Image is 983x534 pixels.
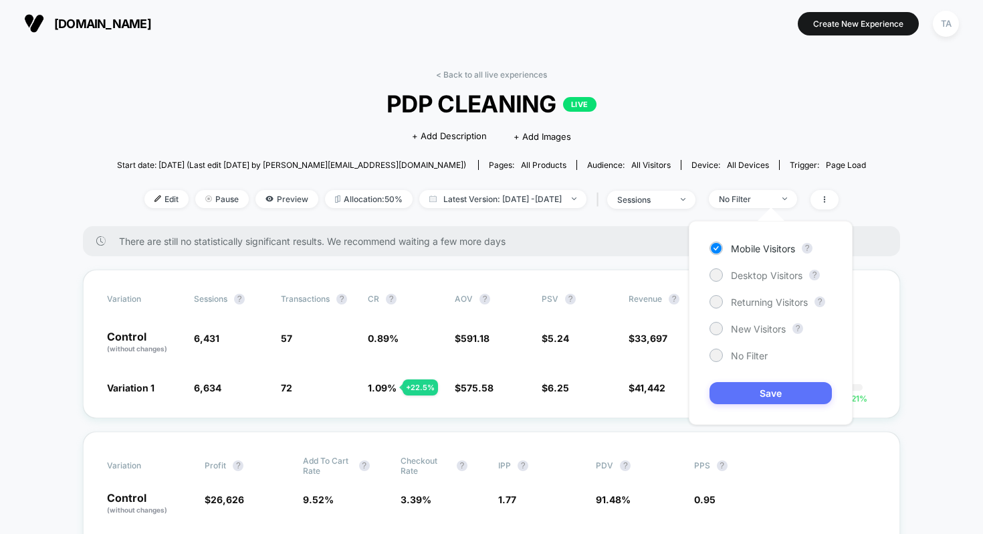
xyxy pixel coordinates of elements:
div: No Filter [719,194,772,204]
span: Start date: [DATE] (Last edit [DATE] by [PERSON_NAME][EMAIL_ADDRESS][DOMAIN_NAME]) [117,160,466,170]
span: 6,634 [194,382,221,393]
img: end [572,197,576,200]
div: Trigger: [790,160,866,170]
span: 591.18 [461,333,489,344]
span: Profit [205,460,226,470]
button: [DOMAIN_NAME] [20,13,155,34]
a: < Back to all live experiences [436,70,547,80]
span: 72 [281,382,292,393]
span: 0.89 % [368,333,399,344]
span: No Filter [731,350,768,361]
button: ? [386,294,397,304]
button: ? [479,294,490,304]
span: New Visitors [731,323,786,335]
button: Save [709,382,832,404]
span: $ [629,333,667,344]
div: sessions [617,195,671,205]
span: $ [542,382,569,393]
span: Device: [681,160,779,170]
span: Pause [195,190,249,208]
span: Revenue [629,294,662,304]
div: Pages: [489,160,566,170]
span: $ [455,333,489,344]
button: ? [336,294,347,304]
span: CR [368,294,379,304]
span: There are still no statistically significant results. We recommend waiting a few more days [119,236,873,247]
span: Edit [144,190,189,208]
button: ? [359,460,370,471]
span: 5.24 [548,333,569,344]
span: (without changes) [107,506,167,514]
button: ? [792,323,803,334]
span: all devices [727,160,769,170]
button: ? [233,460,243,471]
div: Audience: [587,160,671,170]
img: end [681,198,685,201]
span: all products [521,160,566,170]
img: end [205,195,212,202]
button: ? [234,294,245,304]
span: 33,697 [635,333,667,344]
img: edit [154,195,161,202]
div: + 22.5 % [403,379,438,395]
span: $ [629,382,665,393]
img: calendar [429,195,437,202]
span: | [593,190,607,209]
span: Returning Visitors [731,296,808,308]
span: + Add Images [514,131,571,142]
button: TA [929,10,963,37]
button: ? [620,460,631,471]
button: ? [814,296,825,307]
img: end [782,197,787,200]
span: [DOMAIN_NAME] [54,17,151,31]
span: Variation 1 [107,382,154,393]
span: $ [455,382,494,393]
span: Checkout Rate [401,456,450,476]
span: PDV [596,460,613,470]
span: AOV [455,294,473,304]
p: LIVE [563,97,596,112]
span: Variation [107,456,181,476]
button: ? [717,460,728,471]
span: 575.58 [461,382,494,393]
span: 57 [281,333,292,344]
span: Latest Version: [DATE] - [DATE] [419,190,586,208]
span: Sessions [194,294,227,304]
span: All Visitors [631,160,671,170]
span: 26,626 [211,494,244,505]
span: Add To Cart Rate [303,456,352,476]
span: PSV [542,294,558,304]
span: 0.95 [694,494,716,505]
div: TA [933,11,959,37]
span: Allocation: 50% [325,190,413,208]
span: $ [542,333,569,344]
span: 3.39 % [401,494,431,505]
span: 6,431 [194,333,219,344]
span: Mobile Visitors [731,243,795,254]
span: 9.52 % [303,494,334,505]
span: (without changes) [107,345,167,353]
img: rebalance [335,195,340,203]
span: 91.48 % [596,494,631,505]
span: $ [205,494,244,505]
span: + Add Description [412,130,487,143]
span: 1.77 [498,494,516,505]
span: 1.09 % [368,382,397,393]
span: Page Load [826,160,866,170]
button: ? [565,294,576,304]
span: Transactions [281,294,330,304]
p: Control [107,331,181,354]
span: IPP [498,460,511,470]
button: ? [518,460,528,471]
span: Variation [107,294,181,304]
span: Preview [255,190,318,208]
span: 41,442 [635,382,665,393]
button: ? [457,460,467,471]
span: Desktop Visitors [731,270,802,281]
button: Create New Experience [798,12,919,35]
button: ? [802,243,812,254]
img: Visually logo [24,13,44,33]
p: Control [107,493,191,515]
span: PDP CLEANING [154,90,829,118]
span: PPS [694,460,710,470]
